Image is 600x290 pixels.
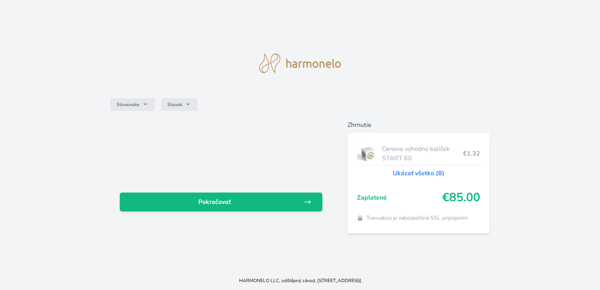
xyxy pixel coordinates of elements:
h6: Zhrnutie [348,120,490,130]
span: Cenovo výhodný balíček START 60 [382,144,463,163]
span: Transakcia je zabezpečená SSL pripojením [366,214,468,222]
span: Zaplatené [357,193,442,202]
a: Ukázať všetko (8) [393,169,445,178]
img: start.jpg [357,144,379,163]
span: Pokračovať [126,197,303,207]
button: Slovak [161,98,198,111]
span: Slovak [167,101,182,108]
a: Pokračovať [120,193,322,211]
button: Slovensko [110,98,155,111]
span: €85.00 [442,191,480,205]
span: Slovensko [117,101,139,108]
img: logo.svg [259,53,341,73]
span: €1.32 [463,149,480,158]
